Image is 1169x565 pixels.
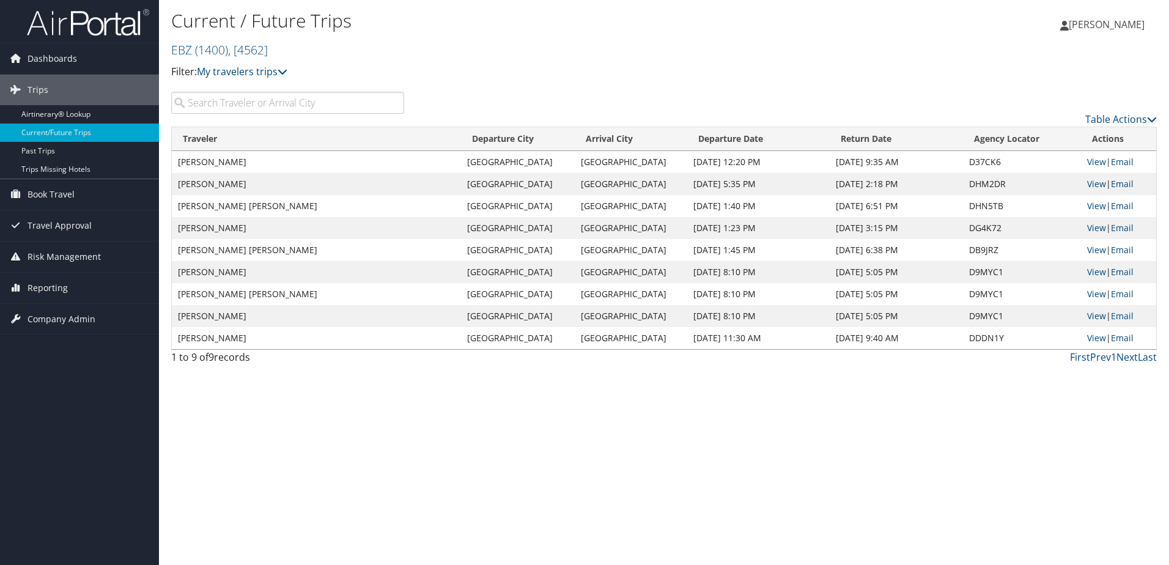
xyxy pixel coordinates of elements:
th: Arrival City: activate to sort column ascending [575,127,687,151]
a: View [1087,244,1106,256]
td: [GEOGRAPHIC_DATA] [461,195,574,217]
a: EBZ [171,42,268,58]
td: | [1081,283,1156,305]
td: [DATE] 11:30 AM [687,327,830,349]
th: Departure City: activate to sort column ascending [461,127,574,151]
td: D37CK6 [963,151,1080,173]
td: | [1081,173,1156,195]
td: [GEOGRAPHIC_DATA] [575,305,687,327]
td: [DATE] 2:18 PM [830,173,964,195]
td: [PERSON_NAME] [172,327,461,349]
td: | [1081,195,1156,217]
td: | [1081,217,1156,239]
a: View [1087,266,1106,278]
td: [GEOGRAPHIC_DATA] [575,217,687,239]
td: [GEOGRAPHIC_DATA] [575,195,687,217]
a: [PERSON_NAME] [1060,6,1157,43]
th: Actions [1081,127,1156,151]
a: Email [1111,244,1134,256]
td: [GEOGRAPHIC_DATA] [575,239,687,261]
td: [GEOGRAPHIC_DATA] [461,327,574,349]
td: [DATE] 5:05 PM [830,283,964,305]
a: Email [1111,266,1134,278]
h1: Current / Future Trips [171,8,828,34]
td: D9MYC1 [963,283,1080,305]
td: | [1081,239,1156,261]
td: [PERSON_NAME] [PERSON_NAME] [172,239,461,261]
img: airportal-logo.png [27,8,149,37]
td: [PERSON_NAME] [172,261,461,283]
a: Email [1111,288,1134,300]
td: [DATE] 1:40 PM [687,195,830,217]
span: 9 [208,350,214,364]
td: [DATE] 6:38 PM [830,239,964,261]
a: View [1087,288,1106,300]
td: [PERSON_NAME] [172,305,461,327]
th: Return Date: activate to sort column ascending [830,127,964,151]
a: 1 [1111,350,1116,364]
td: [GEOGRAPHIC_DATA] [461,173,574,195]
a: My travelers trips [197,65,287,78]
td: [PERSON_NAME] [PERSON_NAME] [172,283,461,305]
a: View [1087,156,1106,168]
th: Agency Locator: activate to sort column ascending [963,127,1080,151]
span: Reporting [28,273,68,303]
td: DB9JRZ [963,239,1080,261]
a: Email [1111,222,1134,234]
td: D9MYC1 [963,261,1080,283]
td: [GEOGRAPHIC_DATA] [461,283,574,305]
td: [DATE] 9:35 AM [830,151,964,173]
span: Dashboards [28,43,77,74]
a: View [1087,332,1106,344]
td: [GEOGRAPHIC_DATA] [461,217,574,239]
td: | [1081,305,1156,327]
td: [GEOGRAPHIC_DATA] [575,283,687,305]
td: [GEOGRAPHIC_DATA] [575,261,687,283]
p: Filter: [171,64,828,80]
th: Departure Date: activate to sort column descending [687,127,830,151]
a: View [1087,178,1106,190]
a: Email [1111,156,1134,168]
a: View [1087,222,1106,234]
td: [DATE] 1:45 PM [687,239,830,261]
td: [GEOGRAPHIC_DATA] [461,239,574,261]
td: [DATE] 5:05 PM [830,261,964,283]
td: [DATE] 5:05 PM [830,305,964,327]
td: [DATE] 9:40 AM [830,327,964,349]
td: DG4K72 [963,217,1080,239]
td: [DATE] 5:35 PM [687,173,830,195]
input: Search Traveler or Arrival City [171,92,404,114]
td: [GEOGRAPHIC_DATA] [575,327,687,349]
a: View [1087,200,1106,212]
td: D9MYC1 [963,305,1080,327]
td: [PERSON_NAME] [172,217,461,239]
span: Book Travel [28,179,75,210]
td: [DATE] 1:23 PM [687,217,830,239]
td: | [1081,151,1156,173]
td: [DATE] 3:15 PM [830,217,964,239]
a: Email [1111,310,1134,322]
td: DDDN1Y [963,327,1080,349]
span: ( 1400 ) [195,42,228,58]
a: Prev [1090,350,1111,364]
td: [GEOGRAPHIC_DATA] [575,173,687,195]
td: DHN5TB [963,195,1080,217]
td: [GEOGRAPHIC_DATA] [461,151,574,173]
td: [DATE] 8:10 PM [687,283,830,305]
td: [DATE] 12:20 PM [687,151,830,173]
a: First [1070,350,1090,364]
td: | [1081,327,1156,349]
td: [DATE] 8:10 PM [687,305,830,327]
th: Traveler: activate to sort column ascending [172,127,461,151]
span: , [ 4562 ] [228,42,268,58]
td: [PERSON_NAME] [PERSON_NAME] [172,195,461,217]
a: Email [1111,200,1134,212]
td: [DATE] 8:10 PM [687,261,830,283]
span: [PERSON_NAME] [1069,18,1145,31]
span: Travel Approval [28,210,92,241]
a: Table Actions [1085,113,1157,126]
td: DHM2DR [963,173,1080,195]
td: [DATE] 6:51 PM [830,195,964,217]
span: Trips [28,75,48,105]
a: Next [1116,350,1138,364]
